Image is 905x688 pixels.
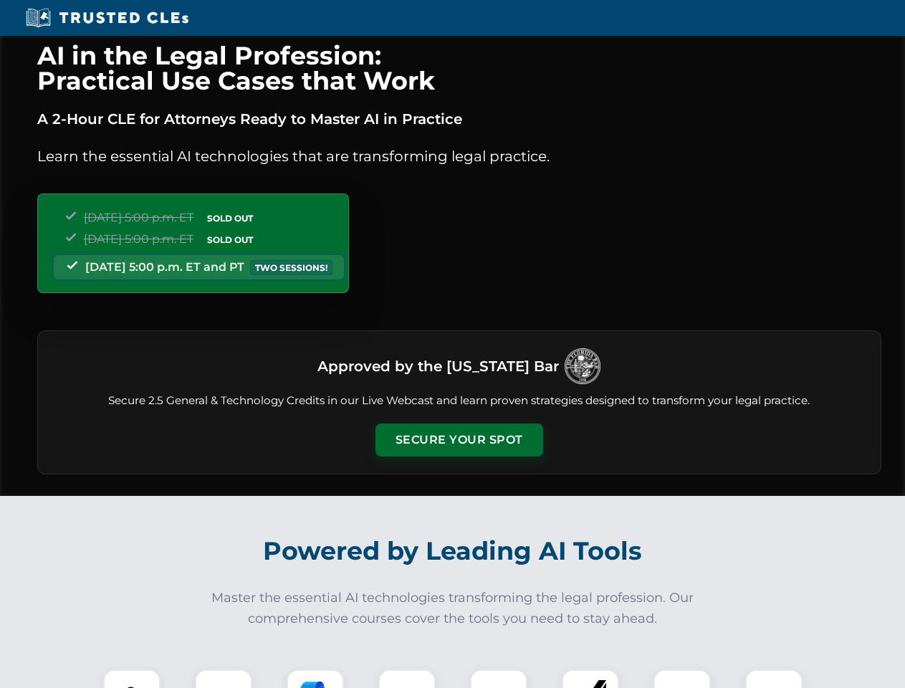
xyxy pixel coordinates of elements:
img: Logo [565,348,600,384]
button: Secure Your Spot [375,424,543,457]
img: Trusted CLEs [21,7,193,29]
h2: Powered by Leading AI Tools [56,526,850,576]
h1: AI in the Legal Profession: Practical Use Cases that Work [37,43,881,93]
p: Secure 2.5 General & Technology Credits in our Live Webcast and learn proven strategies designed ... [55,393,863,409]
p: Learn the essential AI technologies that are transforming legal practice. [37,145,881,168]
span: SOLD OUT [202,232,258,247]
p: A 2-Hour CLE for Attorneys Ready to Master AI in Practice [37,107,881,130]
span: [DATE] 5:00 p.m. ET [84,232,193,246]
span: [DATE] 5:00 p.m. ET [84,211,193,224]
p: Master the essential AI technologies transforming the legal profession. Our comprehensive courses... [202,588,704,629]
span: SOLD OUT [202,211,258,226]
h3: Approved by the [US_STATE] Bar [317,353,559,379]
